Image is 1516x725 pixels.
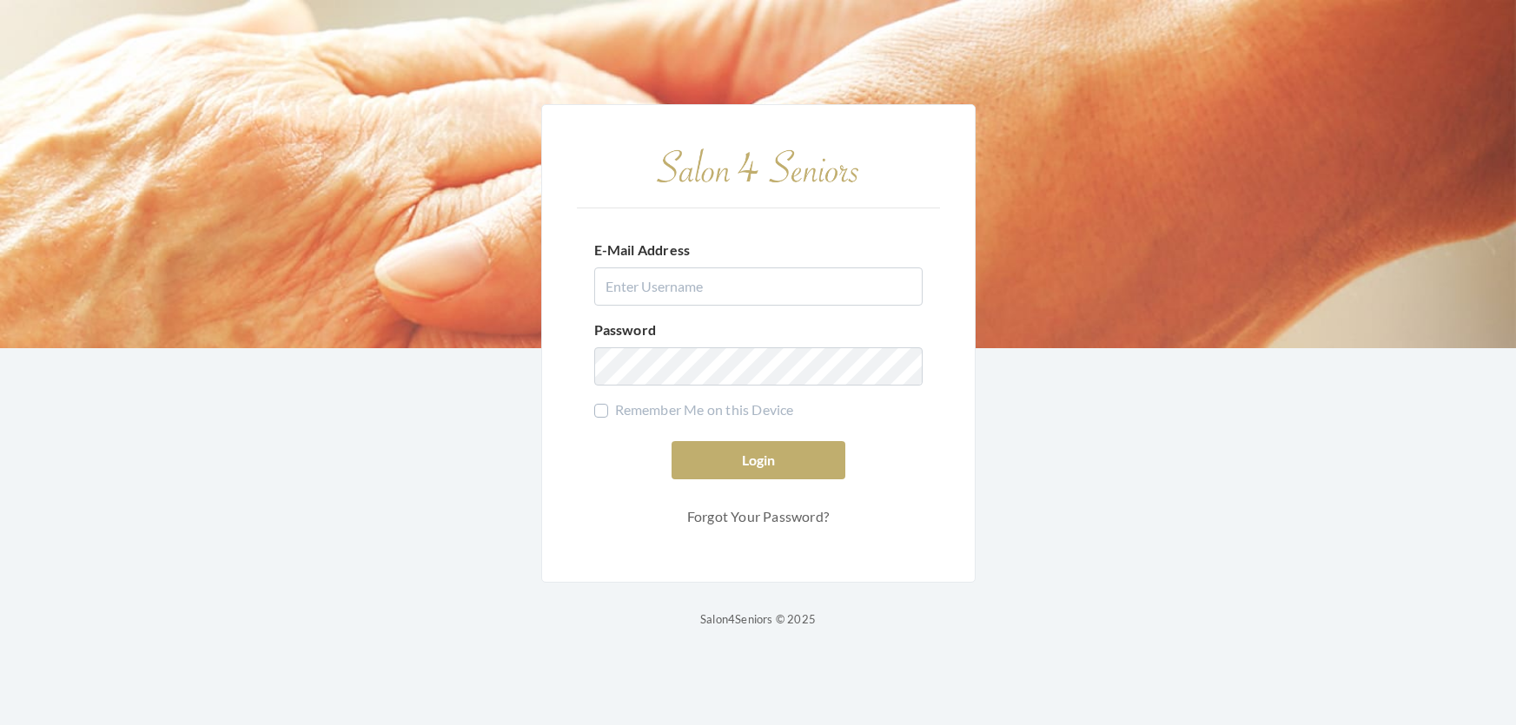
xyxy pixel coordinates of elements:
[594,240,691,260] label: E-Mail Address
[700,609,816,629] p: Salon4Seniors © 2025
[594,320,657,340] label: Password
[672,441,845,479] button: Login
[594,399,794,420] label: Remember Me on this Device
[645,140,871,193] img: Salon 4 Seniors
[672,500,845,533] a: Forgot Your Password?
[594,267,923,306] input: Enter Username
